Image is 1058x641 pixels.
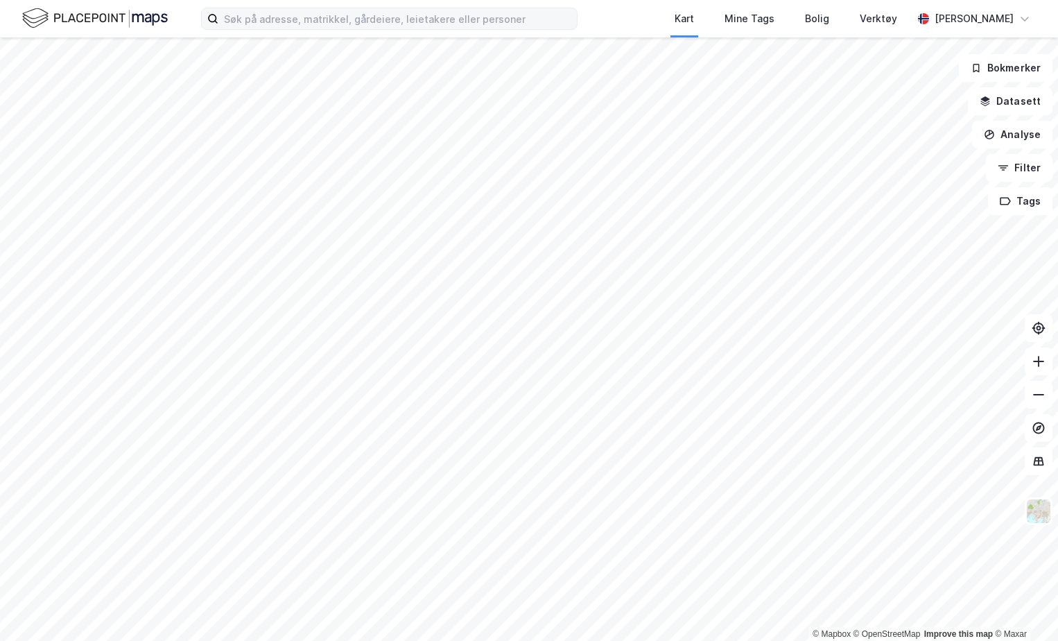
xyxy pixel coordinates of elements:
[959,54,1052,82] button: Bokmerker
[218,8,577,29] input: Søk på adresse, matrikkel, gårdeiere, leietakere eller personer
[1025,498,1052,524] img: Z
[935,10,1014,27] div: [PERSON_NAME]
[853,629,921,639] a: OpenStreetMap
[988,187,1052,215] button: Tags
[813,629,851,639] a: Mapbox
[989,574,1058,641] iframe: Chat Widget
[22,6,168,31] img: logo.f888ab2527a4732fd821a326f86c7f29.svg
[805,10,829,27] div: Bolig
[725,10,774,27] div: Mine Tags
[989,574,1058,641] div: Kontrollprogram for chat
[675,10,694,27] div: Kart
[972,121,1052,148] button: Analyse
[924,629,993,639] a: Improve this map
[860,10,897,27] div: Verktøy
[968,87,1052,115] button: Datasett
[986,154,1052,182] button: Filter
